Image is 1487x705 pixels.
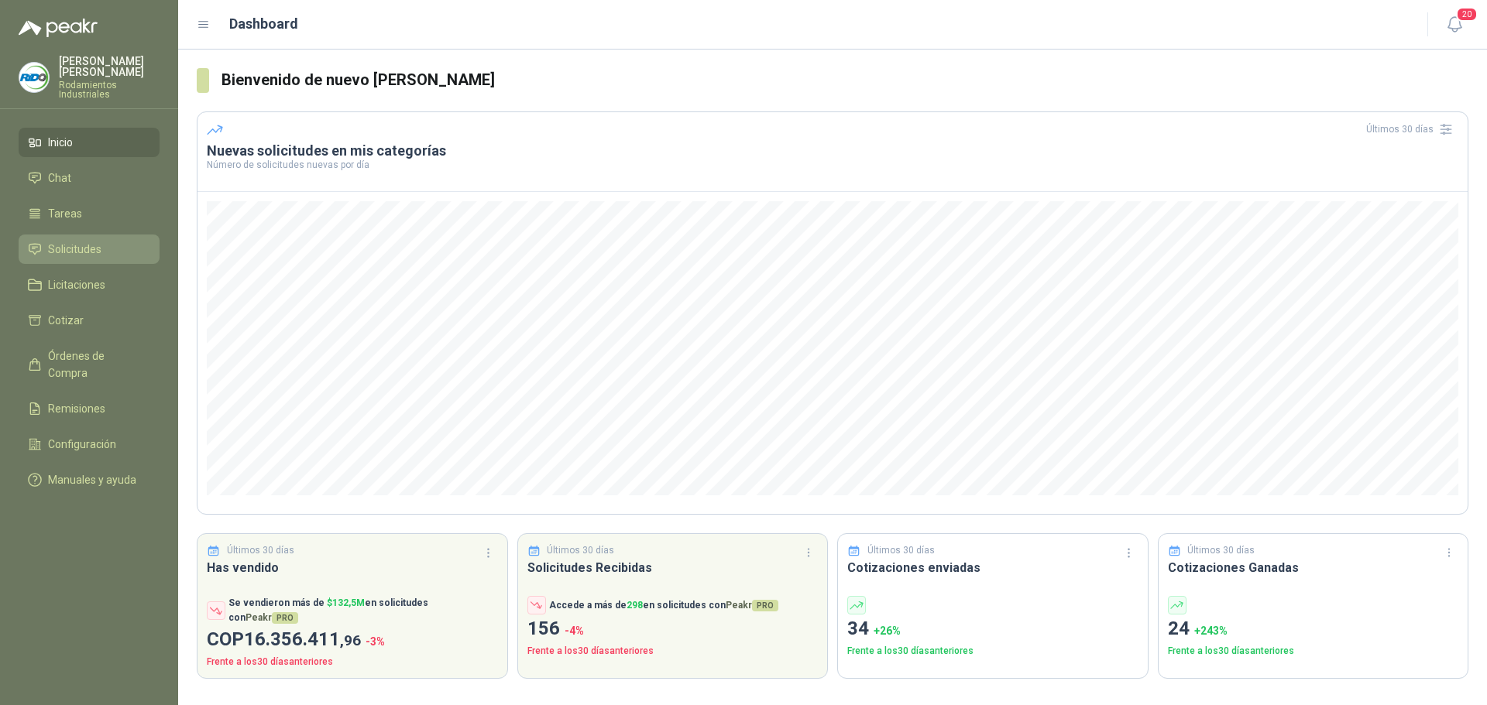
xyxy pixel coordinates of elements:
[867,543,935,558] p: Últimos 30 días
[1456,7,1478,22] span: 20
[19,270,160,299] a: Licitaciones
[547,543,614,558] p: Últimos 30 días
[222,68,1468,92] h3: Bienvenido de nuevo [PERSON_NAME]
[19,234,160,264] a: Solicitudes
[48,400,105,417] span: Remisiones
[48,205,82,222] span: Tareas
[327,597,365,608] span: $ 132,5M
[527,558,819,577] h3: Solicitudes Recibidas
[527,644,819,659] p: Frente a los 30 días anteriores
[366,635,385,648] span: -3 %
[1194,625,1228,637] span: + 243 %
[19,394,160,423] a: Remisiones
[59,56,160,77] p: [PERSON_NAME] [PERSON_NAME]
[19,19,98,37] img: Logo peakr
[874,625,901,637] span: + 26 %
[1168,614,1459,644] p: 24
[847,558,1138,577] h3: Cotizaciones enviadas
[48,134,73,151] span: Inicio
[207,558,498,577] h3: Has vendido
[207,142,1458,160] h3: Nuevas solicitudes en mis categorías
[244,628,361,650] span: 16.356.411
[48,169,71,187] span: Chat
[1168,644,1459,659] p: Frente a los 30 días anteriores
[48,436,116,453] span: Configuración
[19,465,160,495] a: Manuales y ayuda
[1187,543,1255,558] p: Últimos 30 días
[48,241,101,258] span: Solicitudes
[272,612,298,624] span: PRO
[246,612,298,623] span: Peakr
[627,600,643,611] span: 298
[1441,11,1468,39] button: 20
[48,471,136,488] span: Manuales y ayuda
[549,598,778,613] p: Accede a más de en solicitudes con
[19,163,160,193] a: Chat
[229,13,298,35] h1: Dashboard
[19,63,49,92] img: Company Logo
[565,625,584,637] span: -4 %
[48,312,84,329] span: Cotizar
[847,644,1138,659] p: Frente a los 30 días anteriores
[19,341,160,388] a: Órdenes de Compra
[726,600,778,611] span: Peakr
[19,199,160,228] a: Tareas
[48,347,145,382] span: Órdenes de Compra
[207,160,1458,169] p: Número de solicitudes nuevas por día
[228,596,498,625] p: Se vendieron más de en solicitudes con
[227,543,294,558] p: Últimos 30 días
[19,430,160,459] a: Configuración
[847,614,1138,644] p: 34
[207,655,498,669] p: Frente a los 30 días anteriores
[207,625,498,655] p: COP
[752,600,778,611] span: PRO
[19,306,160,335] a: Cotizar
[59,80,160,99] p: Rodamientos Industriales
[527,614,819,644] p: 156
[48,276,105,293] span: Licitaciones
[19,128,160,157] a: Inicio
[1168,558,1459,577] h3: Cotizaciones Ganadas
[1366,117,1458,142] div: Últimos 30 días
[340,631,361,649] span: ,96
